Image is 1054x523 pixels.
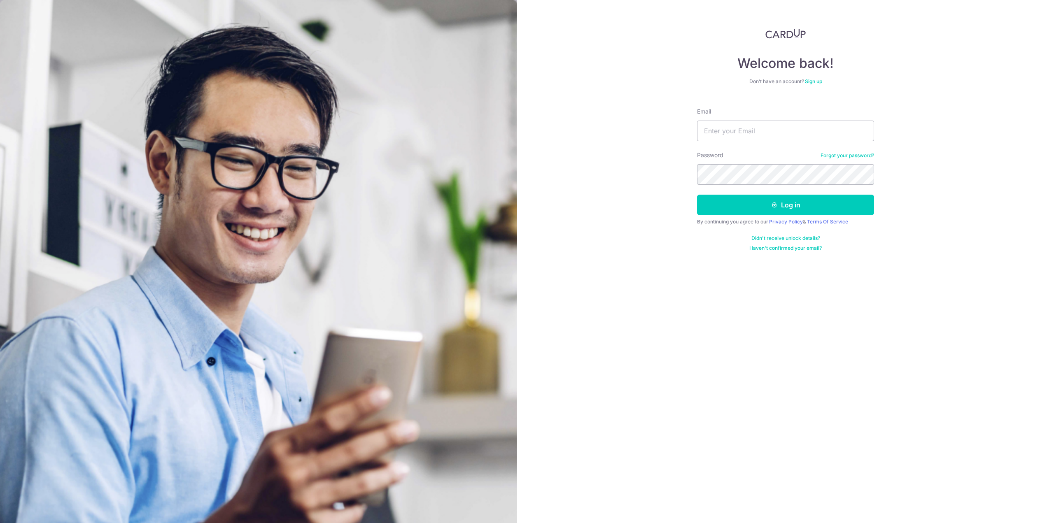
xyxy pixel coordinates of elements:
[697,107,711,116] label: Email
[821,152,874,159] a: Forgot your password?
[749,245,822,251] a: Haven't confirmed your email?
[807,218,848,225] a: Terms Of Service
[697,55,874,72] h4: Welcome back!
[697,218,874,225] div: By continuing you agree to our &
[751,235,820,242] a: Didn't receive unlock details?
[769,218,803,225] a: Privacy Policy
[697,78,874,85] div: Don’t have an account?
[765,29,806,39] img: CardUp Logo
[697,151,723,159] label: Password
[697,121,874,141] input: Enter your Email
[697,195,874,215] button: Log in
[805,78,822,84] a: Sign up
